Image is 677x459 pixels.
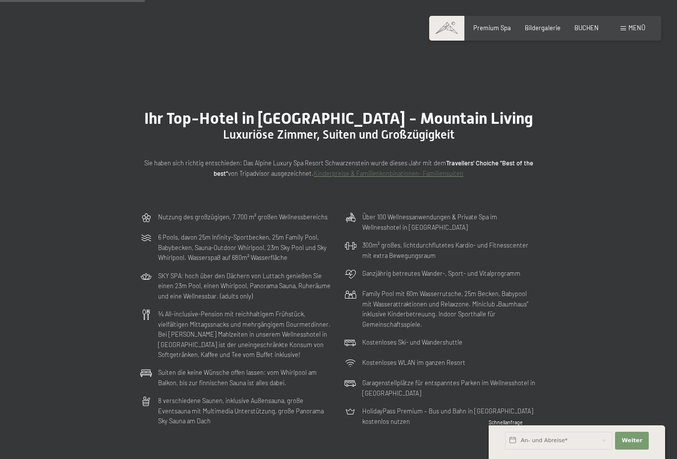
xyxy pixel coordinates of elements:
p: 300m² großes, lichtdurchflutetes Kardio- und Fitnesscenter mit extra Bewegungsraum [362,240,537,260]
p: 8 verschiedene Saunen, inklusive Außensauna, große Eventsauna mit Multimedia Unterstützung, große... [158,396,333,426]
p: HolidayPass Premium – Bus und Bahn in [GEOGRAPHIC_DATA] kostenlos nutzen [362,406,537,426]
p: Family Pool mit 60m Wasserrutsche, 25m Becken, Babypool mit Wasserattraktionen und Relaxzone. Min... [362,289,537,329]
p: ¾ All-inclusive-Pension mit reichhaltigem Frühstück, vielfältigen Mittagssnacks und mehrgängigem ... [158,309,333,359]
p: Suiten die keine Wünsche offen lassen: vom Whirlpool am Balkon, bis zur finnischen Sauna ist alle... [158,367,333,388]
span: Luxuriöse Zimmer, Suiten und Großzügigkeit [223,128,454,142]
span: Menü [628,24,645,32]
p: Sie haben sich richtig entschieden: Das Alpine Luxury Spa Resort Schwarzenstein wurde dieses Jahr... [140,158,537,178]
span: Weiter [621,437,642,445]
span: Schnellanfrage [489,419,523,425]
p: Garagenstellplätze für entspanntes Parken im Wellnesshotel in [GEOGRAPHIC_DATA] [362,378,537,398]
p: SKY SPA: hoch über den Dächern von Luttach genießen Sie einen 23m Pool, einen Whirlpool, Panorama... [158,271,333,301]
a: Premium Spa [473,24,511,32]
button: Weiter [615,432,649,450]
p: Nutzung des großzügigen, 7.700 m² großen Wellnessbereichs [158,212,328,222]
p: Kostenloses Ski- und Wandershuttle [362,337,462,347]
p: Kostenloses WLAN im ganzen Resort [362,357,465,367]
p: 6 Pools, davon 25m Infinity-Sportbecken, 25m Family Pool, Babybecken, Sauna-Outdoor Whirlpool, 23... [158,232,333,262]
p: Ganzjährig betreutes Wander-, Sport- und Vitalprogramm [362,268,520,278]
p: Über 100 Wellnessanwendungen & Private Spa im Wellnesshotel in [GEOGRAPHIC_DATA] [362,212,537,232]
a: Kinderpreise & Familienkonbinationen- Familiensuiten [314,169,463,177]
span: Ihr Top-Hotel in [GEOGRAPHIC_DATA] - Mountain Living [144,109,533,128]
strong: Travellers' Choiche "Best of the best" [214,159,533,177]
a: Bildergalerie [525,24,561,32]
a: BUCHEN [574,24,599,32]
